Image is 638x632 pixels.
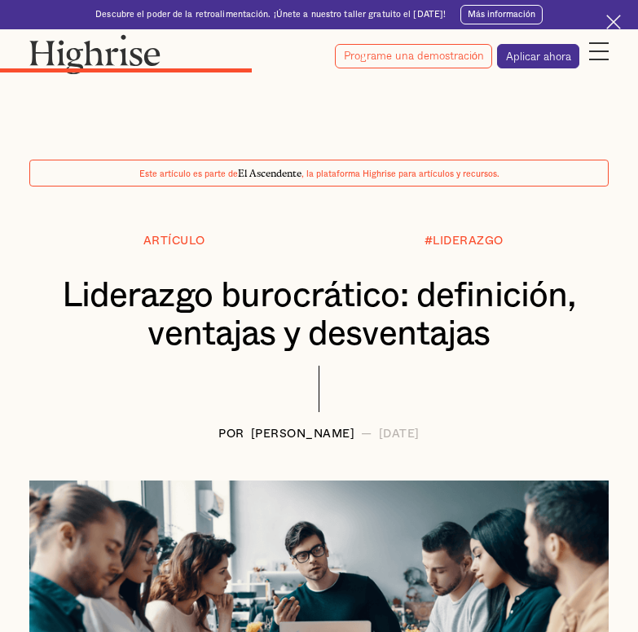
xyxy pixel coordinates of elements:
[62,279,577,351] font: Liderazgo burocrático: definición, ventajas y desventajas
[218,428,244,440] font: POR
[497,44,579,68] a: Aplicar ahora
[238,168,301,174] font: El Ascendente
[251,428,355,440] font: [PERSON_NAME]
[139,170,238,178] font: Este artículo es parte de
[468,11,535,19] font: Más información
[361,428,372,440] font: —
[335,44,492,68] a: Programe una demostración
[506,48,571,64] font: Aplicar ahora
[379,428,420,440] font: [DATE]
[344,47,484,64] font: Programe una demostración
[606,15,621,29] img: Icono de cruz
[143,235,205,247] font: Artículo
[301,170,499,178] font: , la plataforma Highrise para artículos y recursos.
[95,11,446,19] font: Descubre el poder de la retroalimentación. ¡Únete a nuestro taller gratuito el [DATE]!
[29,34,161,74] img: Logotipo de gran altura
[460,5,543,24] a: Más información
[425,235,504,247] font: #LIDERAZGO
